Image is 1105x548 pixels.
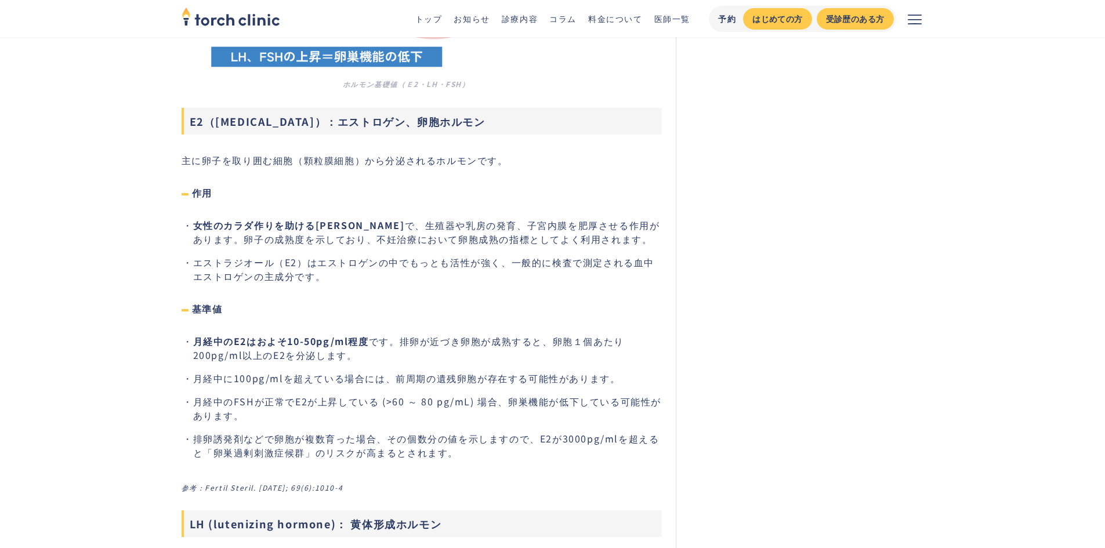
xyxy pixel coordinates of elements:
a: トップ [415,13,443,24]
strong: 女性のカラダ作りを助ける[PERSON_NAME] [193,218,405,232]
img: torch clinic [182,3,280,29]
li: 排卵誘発剤などで卵胞が複数育った場合、その個数分の値を示しますので、E2が3000pg/mlを超えると「卵巣過剰刺激症候群」のリスクが高まるとされます。 [193,431,662,459]
a: はじめての方 [743,8,811,30]
li: エストラジオール（E2）はエストロゲンの中でもっとも活性が強く、一般的に検査で測定される血中エストロゲンの主成分です。 [193,255,662,283]
strong: E2（[MEDICAL_DATA]）：エストロゲン、卵胞ホルモン [190,114,486,129]
sub: 参考：Fertil Steril. [DATE]; 69(6):1010-4 [182,482,343,492]
strong: 月経中のE2はおよそ10-50pg/ml程度 [193,334,369,348]
li: 月経中のFSHが正常でE2が上昇している (>60 ～ 80 pg/mL) 場合、卵巣機能が低下している可能性があります。 [193,394,662,422]
a: home [182,8,280,29]
div: 受診歴のある方 [826,13,885,25]
strong: ホルモン基礎値（Ｅ2・LH・FSH） [343,79,470,89]
p: 主に卵子を取り囲む細胞（顆粒膜細胞）から分泌されるホルモンです。 [182,153,662,167]
strong: LH (lutenizing hormone)： 黄体形成ホルモン [190,516,442,531]
a: 受診歴のある方 [817,8,894,30]
h4: 基準値 [182,302,662,315]
a: 医師一覧 [654,13,690,24]
a: 料金について [588,13,643,24]
div: はじめての方 [752,13,802,25]
h4: 作用 [182,186,662,199]
a: お知らせ [454,13,490,24]
li: で、生殖器や乳房の発育、子宮内膜を肥厚させる作用があります。卵子の成熟度を示しており、不妊治療において卵胞成熟の指標としてよく利用されます。 [193,218,662,246]
a: 診療内容 [502,13,538,24]
li: 月経中に100pg/mlを超えている場合には、前周期の遺残卵胞が存在する可能性があります。 [193,371,662,385]
a: コラム [549,13,577,24]
li: です。排卵が近づき卵胞が成熟すると、卵胞１個あたり200pg/ml以上のE2を分泌します。 [193,334,662,362]
div: 予約 [718,13,736,25]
